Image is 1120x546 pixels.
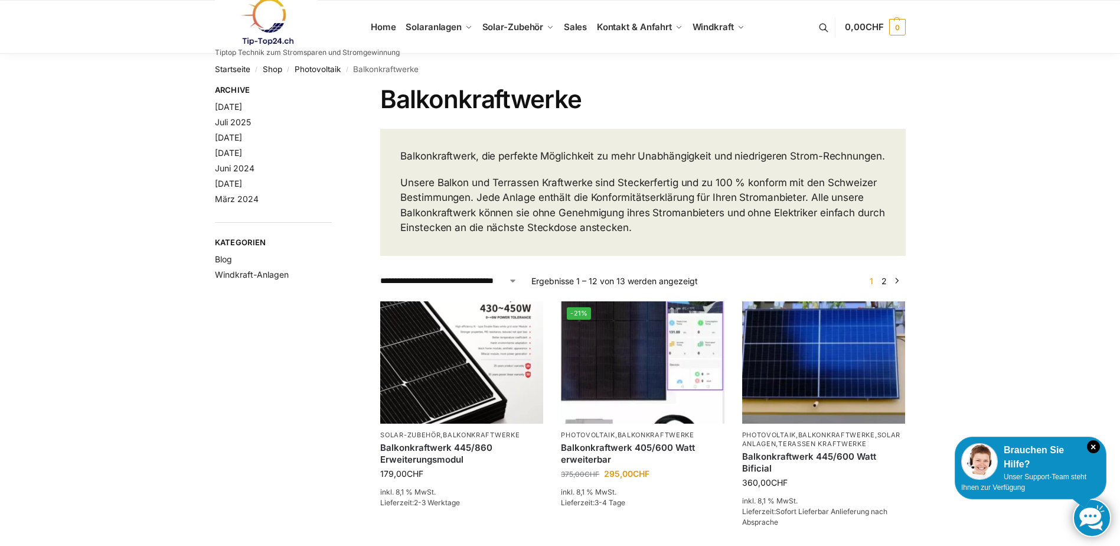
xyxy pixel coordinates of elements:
[380,84,905,114] h1: Balkonkraftwerke
[215,178,242,188] a: [DATE]
[400,149,885,164] p: Balkonkraftwerk, die perfekte Möglichkeit zu mehr Unabhängigkeit und niedrigeren Strom-Rechnungen.
[561,431,724,440] p: ,
[215,54,906,84] nav: Breadcrumb
[559,1,592,54] a: Sales
[742,431,901,448] a: Solaranlagen
[263,64,282,74] a: Shop
[215,117,251,127] a: Juli 2025
[867,276,876,286] span: Seite 1
[215,102,242,112] a: [DATE]
[561,470,599,479] bdi: 375,00
[295,64,341,74] a: Photovoltaik
[742,431,796,439] a: Photovoltaik
[477,1,559,54] a: Solar-Zubehör
[592,1,687,54] a: Kontakt & Anfahrt
[215,163,254,173] a: Juni 2024
[742,477,788,487] bdi: 360,00
[961,443,1100,472] div: Brauchen Sie Hilfe?
[866,21,884,32] span: CHF
[215,237,332,249] span: Kategorien
[693,21,734,32] span: Windkraft
[250,65,263,74] span: /
[597,21,672,32] span: Kontakt & Anfahrt
[215,49,400,56] p: Tiptop Technik zum Stromsparen und Stromgewinnung
[215,254,232,264] a: Blog
[604,469,649,479] bdi: 295,00
[771,477,788,487] span: CHF
[879,276,890,286] a: Seite 2
[380,498,460,507] span: Lieferzeit:
[845,9,905,45] a: 0,00CHF 0
[564,21,587,32] span: Sales
[407,469,423,479] span: CHF
[400,175,885,236] p: Unsere Balkon und Terrassen Kraftwerke sind Steckerfertig und zu 100 % konform mit den Schweizer ...
[380,469,423,479] bdi: 179,00
[215,194,259,204] a: März 2024
[561,498,625,507] span: Lieferzeit:
[341,65,353,74] span: /
[443,431,520,439] a: Balkonkraftwerke
[401,1,477,54] a: Solaranlagen
[798,431,875,439] a: Balkonkraftwerke
[1087,440,1100,453] i: Schließen
[961,473,1086,492] span: Unser Support-Team steht Ihnen zur Verfügung
[687,1,749,54] a: Windkraft
[380,275,517,287] select: Shop-Reihenfolge
[742,431,905,449] p: , , ,
[531,275,698,287] p: Ergebnisse 1 – 12 von 13 werden angezeigt
[215,64,250,74] a: Startseite
[961,443,998,480] img: Customer service
[215,84,332,96] span: Archive
[595,498,625,507] span: 3-4 Tage
[845,21,883,32] span: 0,00
[742,301,905,424] img: Solaranlage für den kleinen Balkon
[561,301,724,424] a: -21%Steckerfertig Plug & Play mit 410 Watt
[742,507,887,526] span: Lieferzeit:
[380,487,543,498] p: inkl. 8,1 % MwSt.
[561,487,724,498] p: inkl. 8,1 % MwSt.
[742,496,905,506] p: inkl. 8,1 % MwSt.
[282,65,295,74] span: /
[618,431,694,439] a: Balkonkraftwerke
[742,451,905,474] a: Balkonkraftwerk 445/600 Watt Bificial
[633,469,649,479] span: CHF
[414,498,460,507] span: 2-3 Werktage
[742,507,887,526] span: Sofort Lieferbar Anlieferung nach Absprache
[380,301,543,424] img: Balkonkraftwerk 445/860 Erweiterungsmodul
[561,431,615,439] a: Photovoltaik
[889,19,906,35] span: 0
[380,431,440,439] a: Solar-Zubehör
[892,275,901,287] a: →
[863,275,905,287] nav: Produkt-Seitennummerierung
[482,21,544,32] span: Solar-Zubehör
[380,442,543,465] a: Balkonkraftwerk 445/860 Erweiterungsmodul
[380,431,543,440] p: ,
[332,85,339,98] button: Close filters
[561,442,724,465] a: Balkonkraftwerk 405/600 Watt erweiterbar
[778,440,866,448] a: Terassen Kraftwerke
[561,301,724,424] img: Steckerfertig Plug & Play mit 410 Watt
[585,470,599,479] span: CHF
[215,132,242,142] a: [DATE]
[215,269,289,279] a: Windkraft-Anlagen
[215,148,242,158] a: [DATE]
[406,21,462,32] span: Solaranlagen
